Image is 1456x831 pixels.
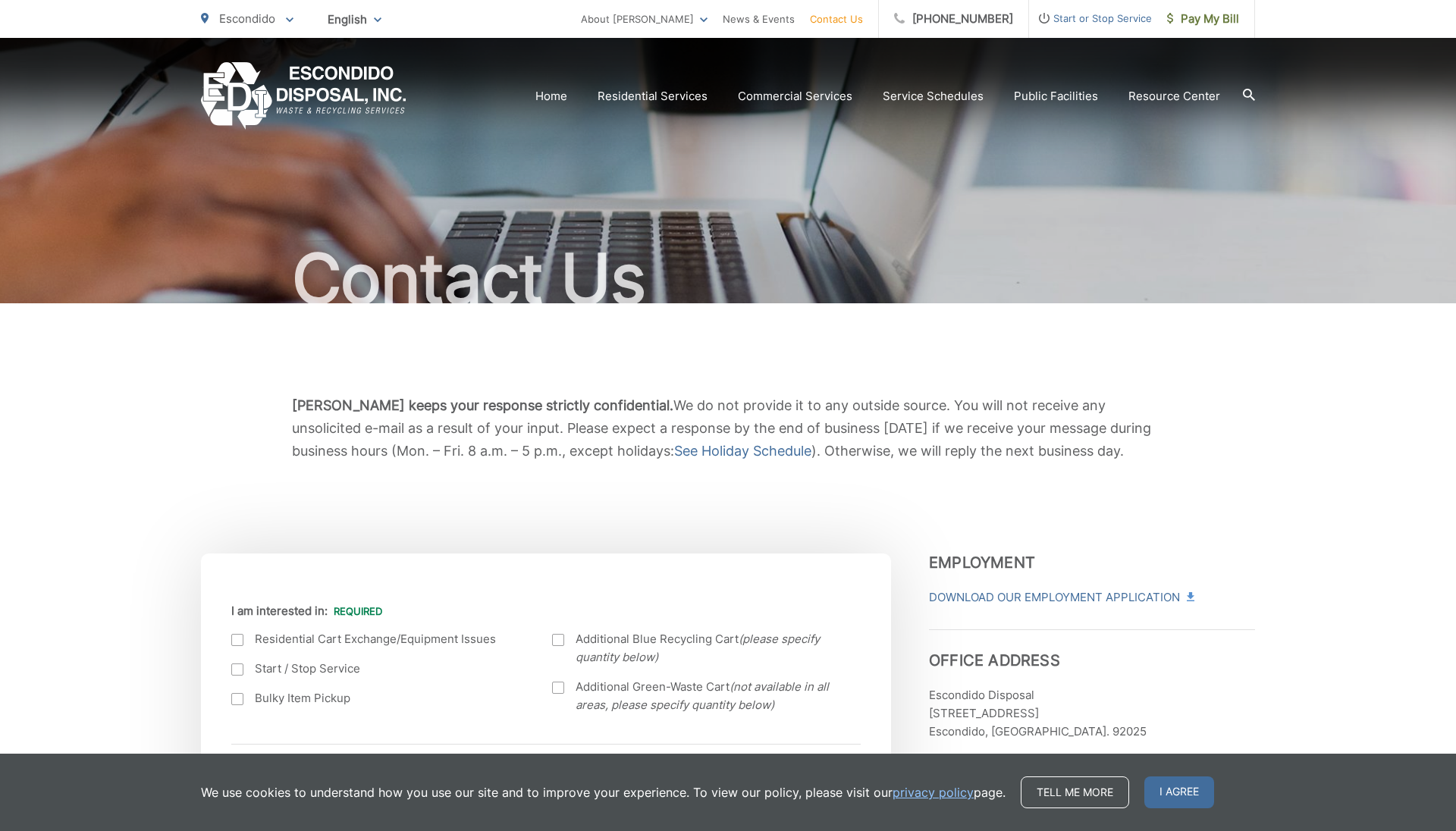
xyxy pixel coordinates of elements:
[723,10,795,28] a: News & Events
[576,630,843,666] span: Additional Blue Recycling Cart
[810,10,863,28] a: Contact Us
[581,10,708,28] a: About [PERSON_NAME]
[893,783,974,801] a: privacy policy
[231,660,522,678] label: Start / Stop Service
[929,629,1255,670] h3: Office Address
[674,440,811,463] a: See Holiday Schedule
[535,87,567,105] a: Home
[883,87,984,105] a: Service Schedules
[201,783,1006,801] p: We use cookies to understand how you use our site and to improve your experience. To view our pol...
[738,87,852,105] a: Commercial Services
[292,397,673,413] b: [PERSON_NAME] keeps your response strictly confidential.
[219,11,275,26] span: Escondido
[1144,776,1214,808] span: I agree
[929,588,1193,607] a: Download Our Employment Application
[576,678,843,714] span: Additional Green-Waste Cart
[576,679,829,712] em: (not available in all areas, please specify quantity below)
[1021,776,1129,808] a: Tell me more
[231,630,522,648] label: Residential Cart Exchange/Equipment Issues
[231,689,522,707] label: Bulky Item Pickup
[1014,87,1098,105] a: Public Facilities
[929,553,1255,572] h3: Employment
[598,87,708,105] a: Residential Services
[231,604,382,618] label: I am interested in:
[1128,87,1220,105] a: Resource Center
[201,241,1255,317] h1: Contact Us
[201,62,406,130] a: EDCD logo. Return to the homepage.
[576,632,820,664] em: (please specify quantity below)
[929,686,1255,741] p: Escondido Disposal [STREET_ADDRESS] Escondido, [GEOGRAPHIC_DATA]. 92025
[316,6,393,33] span: English
[292,397,1151,459] span: We do not provide it to any outside source. You will not receive any unsolicited e-mail as a resu...
[1167,10,1239,28] span: Pay My Bill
